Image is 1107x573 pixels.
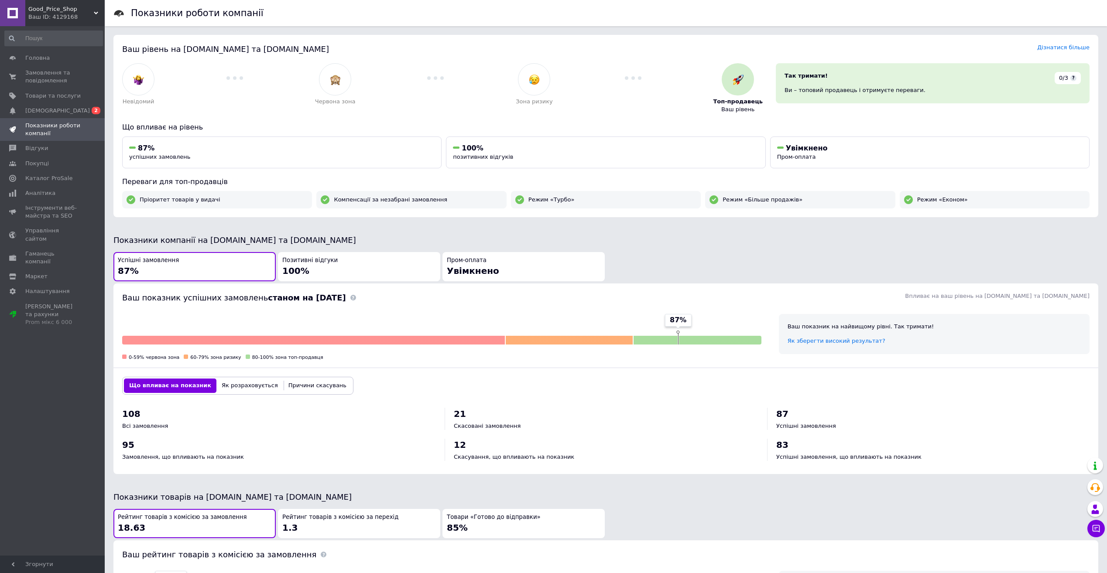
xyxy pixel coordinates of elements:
[786,144,828,152] span: Увімкнено
[453,153,513,160] span: позитивних відгуків
[776,440,788,450] span: 83
[770,136,1090,168] button: УвімкненоПром-оплата
[216,379,283,392] button: Як розраховується
[122,44,329,54] span: Ваш рівень на [DOMAIN_NAME] та [DOMAIN_NAME]
[776,409,788,419] span: 87
[334,196,447,204] span: Компенсації за незабрані замовлення
[447,256,487,265] span: Пром-оплата
[315,98,356,106] span: Червона зона
[1055,72,1081,84] div: 0/3
[447,266,499,276] span: Увімкнено
[442,509,605,538] button: Товари «Готово до відправки»85%
[25,273,48,280] span: Маркет
[123,98,154,106] span: Невідомий
[278,252,440,281] button: Позитивні відгуки100%
[670,315,686,325] span: 87%
[529,74,540,85] img: :disappointed_relieved:
[905,293,1090,299] span: Впливає на ваш рівень на [DOMAIN_NAME] та [DOMAIN_NAME]
[122,293,346,302] span: Ваш показник успішних замовлень
[28,5,94,13] span: Good_Price_Shop
[278,509,440,538] button: Рейтинг товарів з комісією за перехід1.3
[268,293,346,302] b: станом на [DATE]
[462,144,483,152] span: 100%
[25,287,70,295] span: Налаштування
[25,160,49,167] span: Покупці
[442,252,605,281] button: Пром-оплатаУвімкнено
[122,177,228,186] span: Переваги для топ-продавців
[282,513,398,522] span: Рейтинг товарів з комісією за перехід
[454,454,574,460] span: Скасування, що впливають на показник
[129,153,190,160] span: успішних замовлень
[140,196,220,204] span: Пріоритет товарів у видачі
[118,266,139,276] span: 87%
[122,136,442,168] button: 87%успішних замовлень
[133,74,144,85] img: :woman-shrugging:
[1087,520,1105,537] button: Чат з покупцем
[25,318,81,326] div: Prom мікс 6 000
[131,8,264,18] h1: Показники роботи компанії
[25,69,81,85] span: Замовлення та повідомлення
[122,550,316,559] span: Ваш рейтинг товарів з комісією за замовлення
[917,196,968,204] span: Режим «Економ»
[528,196,575,204] span: Режим «Турбо»
[25,303,81,327] span: [PERSON_NAME] та рахунки
[785,72,828,79] span: Так тримати!
[25,122,81,137] span: Показники роботи компанії
[122,440,134,450] span: 95
[25,54,50,62] span: Головна
[25,92,81,100] span: Товари та послуги
[122,423,168,429] span: Всі замовлення
[330,74,341,85] img: :see_no_evil:
[122,123,203,131] span: Що впливає на рівень
[122,409,141,419] span: 108
[282,256,338,265] span: Позитивні відгуки
[25,174,72,182] span: Каталог ProSale
[776,423,836,429] span: Успішні замовлення
[113,492,352,501] span: Показники товарів на [DOMAIN_NAME] та [DOMAIN_NAME]
[118,513,247,522] span: Рейтинг товарів з комісією за замовлення
[25,250,81,266] span: Гаманець компанії
[721,106,755,113] span: Ваш рівень
[713,98,763,106] span: Топ-продавець
[252,355,323,360] span: 80-100% зона топ-продавця
[113,509,276,538] button: Рейтинг товарів з комісією за замовлення18.63
[446,136,765,168] button: 100%позитивних відгуків
[25,189,55,197] span: Аналітика
[776,454,922,460] span: Успішні замовлення, що впливають на показник
[129,355,179,360] span: 0-59% червона зона
[454,423,521,429] span: Скасовані замовлення
[190,355,241,360] span: 60-79% зона ризику
[113,252,276,281] button: Успішні замовлення87%
[516,98,553,106] span: Зона ризику
[282,522,298,533] span: 1.3
[25,144,48,152] span: Відгуки
[788,338,885,344] a: Як зберегти високий результат?
[777,153,816,160] span: Пром-оплата
[124,379,216,392] button: Що впливає на показник
[447,522,468,533] span: 85%
[733,74,744,85] img: :rocket:
[282,266,309,276] span: 100%
[92,107,100,114] span: 2
[118,522,145,533] span: 18.63
[454,440,466,450] span: 12
[1070,75,1076,81] span: ?
[25,107,90,115] span: [DEMOGRAPHIC_DATA]
[454,409,466,419] span: 21
[28,13,105,21] div: Ваш ID: 4129168
[788,323,1081,331] div: Ваш показник на найвищому рівні. Так тримати!
[447,513,541,522] span: Товари «Готово до відправки»
[1037,44,1090,51] a: Дізнатися більше
[25,204,81,220] span: Інструменти веб-майстра та SEO
[785,86,1081,94] div: Ви – топовий продавець і отримуєте переваги.
[118,256,179,265] span: Успішні замовлення
[138,144,154,152] span: 87%
[25,227,81,242] span: Управління сайтом
[723,196,802,204] span: Режим «Більше продажів»
[122,454,244,460] span: Замовлення, що впливають на показник
[4,31,103,46] input: Пошук
[283,379,352,392] button: Причини скасувань
[113,235,356,245] span: Показники компанії на [DOMAIN_NAME] та [DOMAIN_NAME]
